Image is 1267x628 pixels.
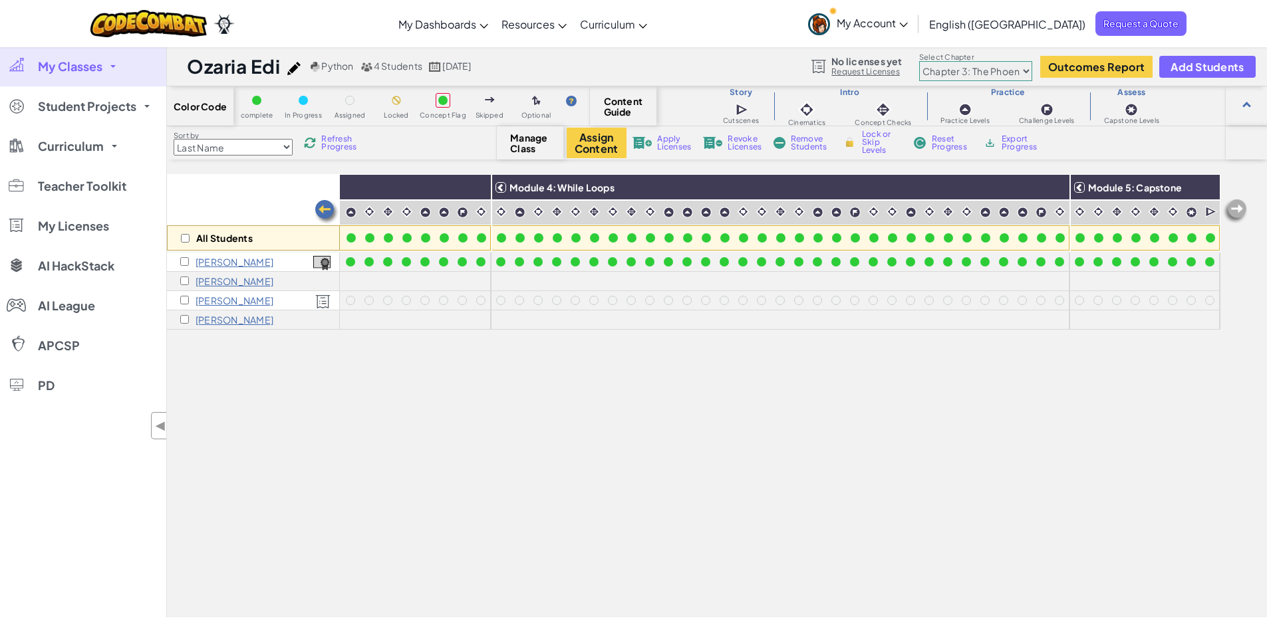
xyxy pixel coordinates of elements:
img: IconLicenseRevoke.svg [703,137,723,149]
img: IconPracticeLevel.svg [420,207,431,218]
a: View Course Completion Certificate [313,254,331,269]
img: IconHint.svg [566,96,577,106]
span: My Account [837,16,908,30]
img: IconPracticeLevel.svg [682,207,693,218]
img: IconCinematic.svg [644,205,656,218]
img: IconPracticeLevel.svg [438,207,450,218]
img: IconInteractive.svg [1111,205,1123,218]
img: IconChallengeLevel.svg [1040,103,1054,116]
span: Assigned [335,112,366,119]
img: IconInteractive.svg [551,205,563,218]
span: Manage Class [510,132,549,154]
img: IconCinematic.svg [400,205,413,218]
span: Content Guide [604,96,643,117]
img: IconInteractive.svg [382,205,394,218]
img: IconCinematic.svg [363,205,376,218]
span: My Classes [38,60,102,72]
img: IconPracticeLevel.svg [1017,207,1028,218]
img: IconChallengeLevel.svg [1036,207,1047,218]
span: Teacher Toolkit [38,180,126,192]
p: Vyan Agarwal [196,257,273,267]
span: Python [321,60,353,72]
img: IconCinematic.svg [797,100,816,119]
img: IconArchive.svg [984,137,996,149]
img: IconInteractive.svg [942,205,954,218]
a: Request Licenses [831,66,902,77]
img: Arrow_Left.png [313,199,340,225]
img: IconCinematic.svg [923,205,936,218]
img: CodeCombat logo [90,10,207,37]
img: IconSkippedLevel.svg [485,97,495,102]
img: IconCinematic.svg [1167,205,1179,218]
span: Cutscenes [723,117,759,124]
a: My Dashboards [392,6,495,42]
label: Select Chapter [919,52,1032,62]
span: Cinematics [788,119,825,126]
span: Add Students [1171,61,1244,72]
img: IconPracticeLevel.svg [700,207,712,218]
img: IconCinematic.svg [475,205,488,218]
a: Request a Quote [1095,11,1187,36]
img: IconCinematic.svg [867,205,880,218]
h3: Practice [926,87,1089,98]
p: Hugh F [196,276,273,286]
img: MultipleUsers.png [360,62,372,72]
a: English ([GEOGRAPHIC_DATA]) [922,6,1092,42]
button: Assign Content [567,128,627,158]
img: calendar.svg [429,62,441,72]
span: Curriculum [580,17,635,31]
span: Refresh Progress [321,135,362,151]
span: Remove Students [791,135,831,151]
span: Resources [501,17,555,31]
img: IconCapstoneLevel.svg [1186,207,1197,218]
span: Revoke Licenses [728,135,762,151]
img: IconCinematic.svg [532,205,545,218]
img: IconInteractive.svg [874,100,893,119]
span: ◀ [155,416,166,435]
span: My Dashboards [398,17,476,31]
img: IconChallengeLevel.svg [849,207,861,218]
img: IconLock.svg [843,136,857,148]
img: iconPencil.svg [287,62,301,75]
span: In Progress [285,112,322,119]
img: python.png [311,62,321,72]
img: IconPracticeLevel.svg [998,207,1010,218]
h3: Story [708,87,774,98]
img: IconInteractive.svg [625,205,638,218]
span: Module 4: While Loops [509,181,615,193]
img: avatar [808,13,830,35]
button: Outcomes Report [1040,56,1153,78]
img: IconCinematic.svg [1092,205,1105,218]
img: IconInteractive.svg [1148,205,1161,218]
span: Color Code [174,101,227,112]
span: Apply Licenses [657,135,691,151]
span: Locked [384,112,408,119]
img: certificate-icon.png [313,256,331,270]
span: Capstone Levels [1104,117,1159,124]
img: IconPracticeLevel.svg [514,207,525,218]
span: Challenge Levels [1019,117,1075,124]
span: [DATE] [442,60,471,72]
img: Ozaria [213,14,235,34]
span: Concept Flag [420,112,466,119]
img: IconCinematic.svg [886,205,899,218]
img: Arrow_Left_Inactive.png [1222,198,1248,225]
img: IconCutscene.svg [736,102,750,117]
p: All Students [196,233,253,243]
span: complete [241,112,273,119]
img: IconPracticeLevel.svg [812,207,823,218]
img: IconReset.svg [913,137,926,149]
span: Curriculum [38,140,104,152]
img: IconPracticeLevel.svg [905,207,916,218]
img: IconPracticeLevel.svg [663,207,674,218]
img: IconPracticeLevel.svg [719,207,730,218]
span: Module 5: Capstone [1088,181,1182,193]
img: IconCinematic.svg [960,205,973,218]
p: Alex S [196,314,273,325]
span: Lock or Skip Levels [862,130,901,154]
img: IconInteractive.svg [774,205,787,218]
img: IconInteractive.svg [588,205,601,218]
